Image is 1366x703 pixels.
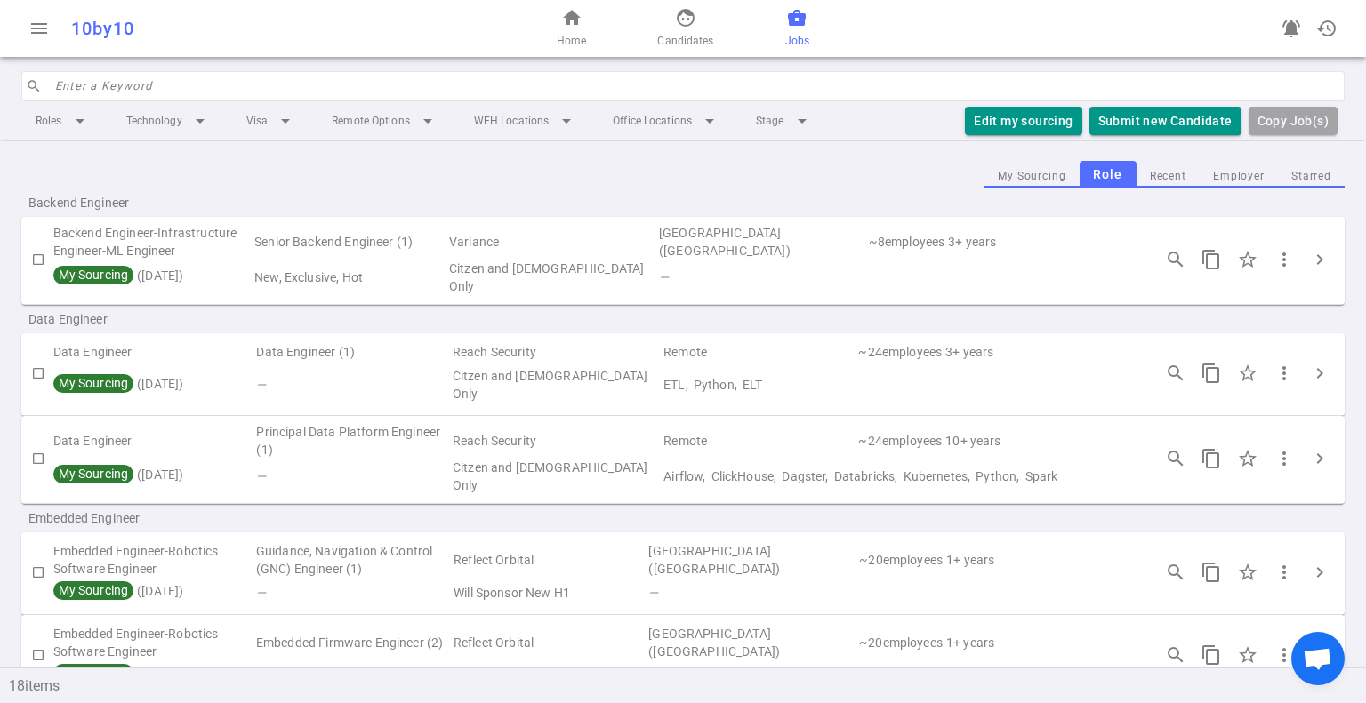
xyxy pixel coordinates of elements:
span: more_vert [1274,448,1295,469]
span: search_insights [1165,363,1186,384]
li: Remote Options [317,105,453,137]
button: Edit my sourcing [965,107,1081,136]
i: — [659,270,669,284]
button: Open job engagements details [1158,637,1193,673]
td: 20 | Employee Count [857,539,944,580]
td: Visa [451,459,662,494]
button: Click to expand [1302,242,1338,277]
td: 20 | Employee Count [857,622,944,663]
td: Los Angeles (Los Angeles Area) [647,539,857,580]
a: Home [557,7,586,50]
td: Data Engineer [53,423,255,459]
span: home [561,7,583,28]
i: — [256,586,266,600]
button: Click to expand [1302,555,1338,590]
td: Embedded Engineer-Robotics Software Engineer [53,622,254,663]
button: Copy this job's short summary. For full job description, use 3 dots -> Copy Long JD [1193,555,1229,590]
span: My Sourcing [56,666,131,680]
span: Home [557,32,586,50]
span: My Sourcing [56,268,131,282]
button: Submit new Candidate [1089,107,1241,136]
td: Check to Select for Matching [21,539,53,605]
button: Open job engagements details [1158,355,1193,391]
button: Open job engagements details [1158,555,1193,590]
button: Open job engagements details [1158,441,1193,476]
span: business_center [786,7,808,28]
button: Click to expand [1302,441,1338,476]
td: My Sourcing [53,459,255,494]
button: expand_less [1345,660,1366,682]
td: Visa [452,662,647,687]
td: Experience [944,539,1137,580]
a: Candidates [657,7,713,50]
button: Open history [1309,11,1345,46]
td: Flags [254,662,452,687]
span: My Sourcing [56,376,131,390]
span: Backend Engineer [28,194,256,212]
td: Reflect Orbital [452,539,647,580]
div: Click to Starred [1229,440,1266,477]
td: Flags [254,459,451,494]
span: chevron_right [1309,448,1330,469]
button: Role [1080,161,1137,188]
td: Remote [662,340,856,365]
td: Check to Select for Matching [21,423,53,494]
button: Copy this job's short summary. For full job description, use 3 dots -> Copy Long JD [1193,441,1229,476]
td: Embedded Firmware Engineer (2) [254,622,452,663]
td: Visa [447,260,657,295]
td: Visa [451,364,662,405]
td: Reach Security [451,340,662,365]
span: more_vert [1274,644,1295,666]
span: chevron_right [1309,562,1330,583]
td: Technical Skills Airflow, ClickHouse, Dagster, Databricks, Kubernetes, Python, Spark [662,459,1137,494]
td: San Francisco (San Francisco Bay Area) [657,224,867,260]
span: chevron_right [1309,249,1330,270]
span: My Sourcing [56,583,131,597]
td: Senior Backend Engineer (1) [253,224,447,260]
span: content_copy [1201,448,1222,469]
td: Check to Select for Matching [21,224,53,295]
div: Click to Starred [1229,636,1266,674]
li: WFH Locations [460,105,591,137]
span: Jobs [785,32,809,50]
span: history [1316,18,1338,39]
td: 24 | Employee Count [856,340,944,365]
td: Experience [944,423,1137,459]
td: Remote [662,423,856,459]
span: search_insights [1165,249,1186,270]
span: search_insights [1165,562,1186,583]
button: Copy this job's short summary. For full job description, use 3 dots -> Copy Long JD [1193,355,1229,391]
li: Visa [232,105,310,137]
span: content_copy [1201,562,1222,583]
span: ( [DATE] ) [53,268,184,283]
li: Stage [742,105,827,137]
td: Flags [254,364,450,405]
span: search_insights [1165,644,1186,666]
span: more_vert [1274,249,1295,270]
td: Check to Select for Matching [21,340,53,406]
span: more_vert [1274,562,1295,583]
td: Data Engineer (1) [254,340,450,365]
div: 10by10 [71,18,448,39]
i: — [256,378,266,392]
button: Click to expand [1302,355,1338,391]
td: My Sourcing [53,260,253,295]
li: Office Locations [599,105,735,137]
div: Click to Starred [1229,554,1266,591]
td: Guidance, Navigation & Control (GNC) Engineer (1) [254,539,452,580]
span: chevron_right [1309,363,1330,384]
button: Open job engagements details [1158,242,1193,277]
td: Flags [254,579,452,604]
a: Jobs [785,7,809,50]
td: Flags [253,260,447,295]
span: content_copy [1201,363,1222,384]
td: Check to Select for Matching [21,622,53,688]
td: Reflect Orbital [452,622,647,663]
div: Click to Starred [1229,355,1266,392]
span: search [26,78,42,94]
td: Los Angeles (Los Angeles Area) [647,622,857,663]
span: ( [DATE] ) [53,377,184,391]
span: Data Engineer [28,310,256,328]
td: 8 | Employee Count [867,224,947,260]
